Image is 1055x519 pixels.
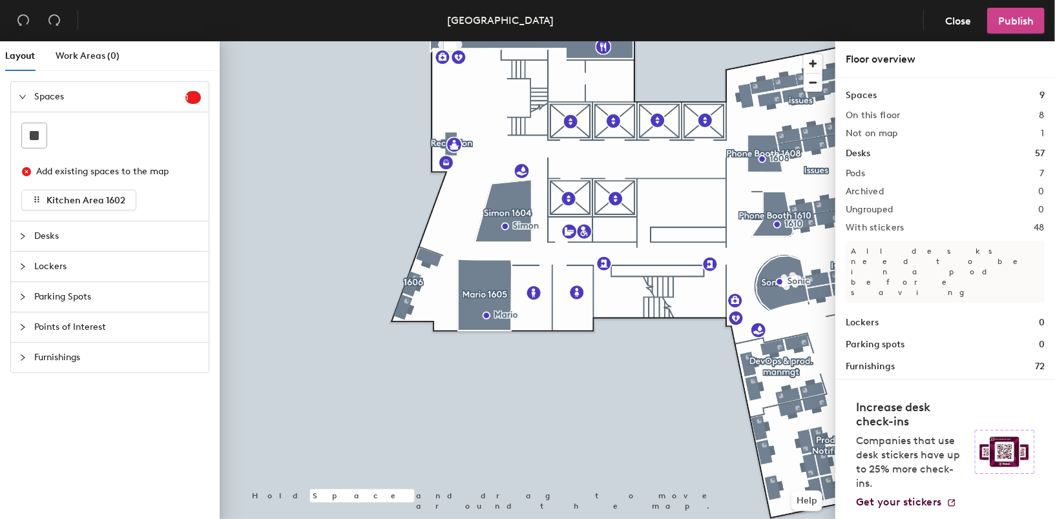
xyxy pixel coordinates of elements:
img: Sticker logo [975,430,1034,474]
h2: Archived [846,187,884,197]
span: Lockers [34,252,201,281]
span: Layout [5,50,35,61]
span: Points of Interest [34,312,201,342]
div: Add existing spaces to the map [36,165,190,179]
span: Publish [998,15,1034,27]
h2: With stickers [846,223,904,233]
span: undo [17,14,30,26]
h2: 0 [1039,187,1045,197]
h1: 57 [1035,147,1045,161]
span: 1 [185,93,201,102]
sup: 1 [185,91,201,104]
h2: Ungrouped [846,205,893,215]
button: Kitchen Area 1602 [21,190,136,210]
span: expanded [19,93,26,101]
span: collapsed [19,323,26,331]
div: Floor overview [846,52,1045,67]
div: [GEOGRAPHIC_DATA] [448,12,554,28]
button: Help [791,491,822,511]
h1: Lockers [846,316,879,330]
h2: 0 [1039,205,1045,215]
span: Furnishings [34,343,201,372]
h1: Parking spots [846,338,904,352]
span: collapsed [19,354,26,361]
h2: 48 [1034,223,1045,233]
span: Work Areas (0) [56,50,120,61]
span: close-circle [22,167,31,176]
h1: 9 [1039,88,1045,103]
span: collapsed [19,263,26,270]
h1: 0 [1039,338,1045,352]
h1: 0 [1039,316,1045,330]
button: Redo (⌘ + ⇧ + Z) [41,8,67,34]
p: All desks need to be in a pod before saving [846,241,1045,303]
span: Parking Spots [34,282,201,312]
button: Publish [987,8,1045,34]
h2: On this floor [846,110,901,121]
a: Get your stickers [856,496,957,509]
p: Companies that use desk stickers have up to 25% more check-ins. [856,434,967,491]
h4: Increase desk check-ins [856,400,967,429]
span: Spaces [34,82,185,112]
span: Get your stickers [856,496,941,508]
button: Undo (⌘ + Z) [10,8,36,34]
h2: Not on map [846,128,898,139]
span: collapsed [19,232,26,240]
h2: 7 [1040,168,1045,179]
h2: Pods [846,168,865,179]
h2: 1 [1041,128,1045,139]
h1: 72 [1035,360,1045,374]
span: Kitchen Area 1602 [47,195,125,206]
button: Close [934,8,982,34]
h2: 8 [1039,110,1045,121]
span: Close [945,15,971,27]
h1: Furnishings [846,360,895,374]
h1: Spaces [846,88,877,103]
span: Desks [34,221,201,251]
span: collapsed [19,293,26,301]
h1: Desks [846,147,870,161]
